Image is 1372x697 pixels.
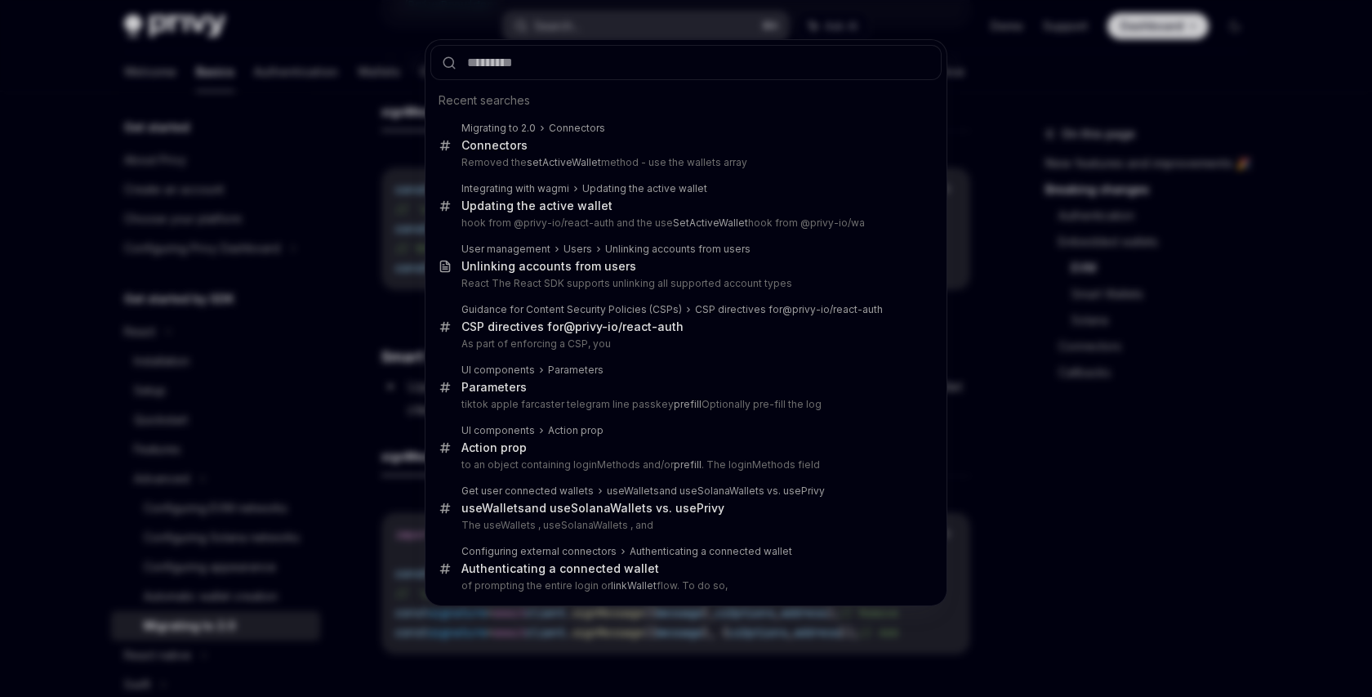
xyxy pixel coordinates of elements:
[674,458,702,471] b: prefill
[582,182,707,195] div: Updating the active wallet
[461,122,536,135] div: Migrating to 2.0
[461,156,907,169] p: Removed the method - use the wallets array
[461,440,527,455] div: Action prop
[607,485,825,498] div: and useSolanaWallets vs. usePrivy
[695,303,883,316] div: CSP directives for
[461,337,907,351] p: As part of enforcing a CSP, you
[461,380,527,395] div: Parameters
[461,364,535,377] div: UI components
[527,156,601,168] b: setActiveWallet
[461,303,682,316] div: Guidance for Content Security Policies (CSPs)
[563,319,684,333] b: @privy-io/react-auth
[607,485,659,497] b: useWallets
[461,501,524,515] b: useWallets
[461,182,569,195] div: Integrating with wagmi
[461,398,907,411] p: tiktok apple farcaster telegram line passkey Optionally pre-fill the log
[782,303,883,315] b: @privy-io/react-auth
[611,579,657,592] b: linkWallet
[461,501,724,516] div: and useSolanaWallets vs. usePrivy
[439,92,530,109] span: Recent searches
[605,243,751,256] div: Unlinking accounts from users
[461,545,617,558] div: Configuring external connectors
[563,243,592,256] div: Users
[461,319,684,334] div: CSP directives for
[461,243,550,256] div: User management
[461,277,907,290] p: React The React SDK supports unlinking all supported account types
[461,519,907,532] p: The useWallets , useSolanaWallets , and
[461,485,594,498] div: Get user connected wallets
[461,579,907,592] p: of prompting the entire login or flow. To do so,
[461,217,907,230] p: hook from @privy-io/react-auth and the use hook from @privy-io/wa
[461,259,636,274] div: ing accounts from users
[461,561,659,576] div: Authenticating a connected wallet
[461,424,535,437] div: UI components
[674,398,702,410] b: prefill
[461,138,528,153] div: Connectors
[549,122,605,135] div: Connectors
[548,424,604,437] div: Action prop
[673,217,748,229] b: SetActiveWallet
[461,199,612,213] div: Updating the active wallet
[461,458,907,471] p: to an object containing loginMethods and/or . The loginMethods field
[461,259,497,273] b: Unlink
[630,545,792,558] div: Authenticating a connected wallet
[548,364,604,377] div: Parameters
